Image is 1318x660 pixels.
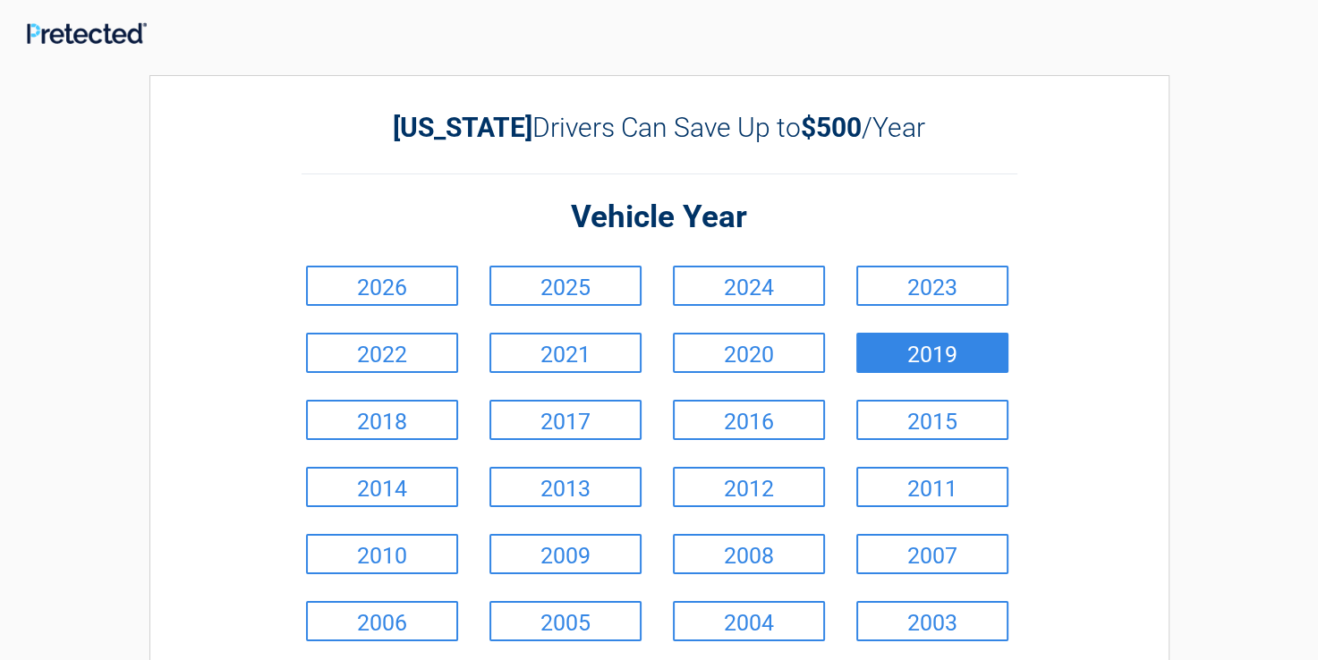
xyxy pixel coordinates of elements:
h2: Drivers Can Save Up to /Year [302,112,1017,143]
b: [US_STATE] [393,112,532,143]
a: 2013 [489,467,642,507]
a: 2007 [856,534,1008,574]
a: 2014 [306,467,458,507]
a: 2011 [856,467,1008,507]
a: 2024 [673,266,825,306]
a: 2020 [673,333,825,373]
a: 2009 [489,534,642,574]
a: 2010 [306,534,458,574]
a: 2022 [306,333,458,373]
a: 2012 [673,467,825,507]
a: 2003 [856,601,1008,641]
a: 2006 [306,601,458,641]
a: 2021 [489,333,642,373]
a: 2005 [489,601,642,641]
a: 2019 [856,333,1008,373]
a: 2026 [306,266,458,306]
b: $500 [801,112,862,143]
a: 2025 [489,266,642,306]
a: 2004 [673,601,825,641]
a: 2016 [673,400,825,440]
img: Main Logo [27,22,147,44]
a: 2015 [856,400,1008,440]
a: 2017 [489,400,642,440]
h2: Vehicle Year [302,197,1017,239]
a: 2018 [306,400,458,440]
a: 2023 [856,266,1008,306]
a: 2008 [673,534,825,574]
